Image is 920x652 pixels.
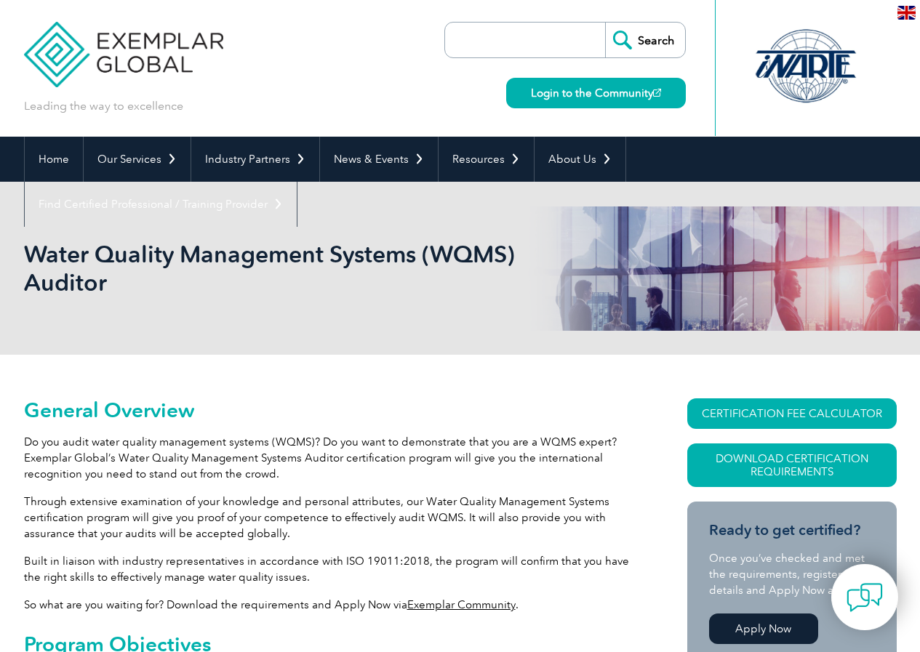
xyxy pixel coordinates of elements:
img: en [897,6,916,20]
h2: General Overview [24,398,635,422]
a: Our Services [84,137,191,182]
a: Industry Partners [191,137,319,182]
a: Download Certification Requirements [687,443,897,487]
a: Exemplar Community [407,598,516,611]
h3: Ready to get certified? [709,521,875,539]
p: Do you audit water quality management systems (WQMS)? Do you want to demonstrate that you are a W... [24,434,635,482]
a: Login to the Community [506,78,686,108]
p: Once you’ve checked and met the requirements, register your details and Apply Now at [709,550,875,598]
p: Leading the way to excellence [24,98,183,114]
a: Home [25,137,83,182]
h1: Water Quality Management Systems (WQMS) Auditor [24,240,583,297]
img: contact-chat.png [847,579,883,616]
a: About Us [535,137,625,182]
a: News & Events [320,137,438,182]
a: Apply Now [709,613,818,644]
p: So what are you waiting for? Download the requirements and Apply Now via . [24,597,635,613]
input: Search [605,23,685,57]
p: Through extensive examination of your knowledge and personal attributes, our Water Quality Manage... [24,494,635,542]
p: Built in liaison with industry representatives in accordance with ISO 19011:2018, the program wil... [24,553,635,585]
img: open_square.png [653,89,661,97]
a: Find Certified Professional / Training Provider [25,182,297,227]
a: CERTIFICATION FEE CALCULATOR [687,398,897,429]
a: Resources [439,137,534,182]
